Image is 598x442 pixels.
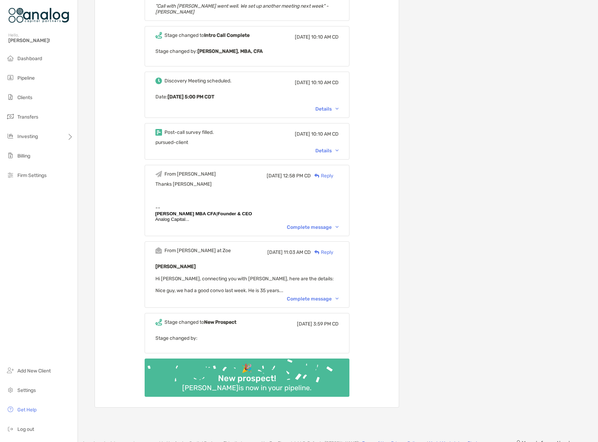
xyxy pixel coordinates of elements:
span: Log out [17,426,34,432]
div: From [PERSON_NAME] at Zoe [164,248,231,254]
em: "Call with [PERSON_NAME] went well. We set up another meeting next week" - [PERSON_NAME] [155,3,329,15]
div: 🎉 [239,363,255,373]
span: [DATE] [295,34,310,40]
p: Stage changed by: [155,334,339,343]
p: Stage changed by: [155,47,339,56]
span: | [155,211,252,216]
span: Hi [PERSON_NAME], connecting you with [PERSON_NAME], here are the details: Nice guy, we had a goo... [155,276,334,294]
img: settings icon [6,386,15,394]
span: [DATE] [295,131,310,137]
img: Chevron icon [336,298,339,300]
img: pipeline icon [6,73,15,82]
img: Event icon [155,129,162,136]
img: Event icon [155,247,162,254]
img: get-help icon [6,405,15,413]
span: 10:10 AM CD [311,80,339,86]
img: investing icon [6,132,15,140]
span: pursued-client [155,139,188,145]
span: 10:10 AM CD [311,34,339,40]
img: firm-settings icon [6,171,15,179]
img: Chevron icon [336,226,339,228]
span: Analog Capital... [155,217,189,222]
b: Founder & CEO [218,211,252,216]
img: Reply icon [314,250,320,255]
b: [PERSON_NAME] [155,264,196,270]
img: Event icon [155,78,162,84]
div: Reply [311,249,333,256]
span: Get Help [17,407,37,413]
span: Billing [17,153,30,159]
span: Dashboard [17,56,42,62]
div: Post-call survey filled. [164,129,214,135]
img: transfers icon [6,112,15,121]
span: 10:10 AM CD [311,131,339,137]
span: [DATE] [267,249,283,255]
div: Complete message [287,224,339,230]
b: [DATE] 5:00 PM CDT [168,94,214,100]
b: [PERSON_NAME], MBA, CFA [197,48,263,54]
div: Thanks [PERSON_NAME] [155,181,339,187]
img: billing icon [6,151,15,160]
b: [PERSON_NAME] MBA CFA [155,211,217,216]
span: 3:59 PM CD [313,321,339,327]
img: Confetti [145,359,349,391]
span: Add New Client [17,368,51,374]
span: Firm Settings [17,172,47,178]
b: Intro Call Complete [204,32,250,38]
img: Chevron icon [336,108,339,110]
img: Chevron icon [336,150,339,152]
span: Pipeline [17,75,35,81]
img: Event icon [155,171,162,177]
div: Reply [311,172,333,179]
span: Investing [17,134,38,139]
img: clients icon [6,93,15,101]
div: Complete message [287,296,339,302]
span: Clients [17,95,32,101]
img: Event icon [155,319,162,326]
div: Details [315,148,339,154]
span: [PERSON_NAME]! [8,38,73,43]
div: From [PERSON_NAME] [164,171,216,177]
img: add_new_client icon [6,366,15,375]
div: Stage changed to [164,319,236,325]
span: 11:03 AM CD [284,249,311,255]
div: Stage changed to [164,32,250,38]
div: Details [315,106,339,112]
span: -- [155,205,160,211]
span: Transfers [17,114,38,120]
img: Reply icon [314,174,320,178]
span: Settings [17,387,36,393]
p: Date : [155,93,339,101]
img: logout icon [6,425,15,433]
span: 12:58 PM CD [283,173,311,179]
div: Discovery Meeting scheduled. [164,78,232,84]
img: Zoe Logo [8,3,69,28]
span: [DATE] [297,321,312,327]
img: dashboard icon [6,54,15,62]
div: [PERSON_NAME] is now in your pipeline. [179,384,314,392]
div: New prospect! [215,373,279,384]
img: Event icon [155,32,162,39]
b: New Prospect [204,319,236,325]
span: [DATE] [295,80,310,86]
span: [DATE] [267,173,282,179]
